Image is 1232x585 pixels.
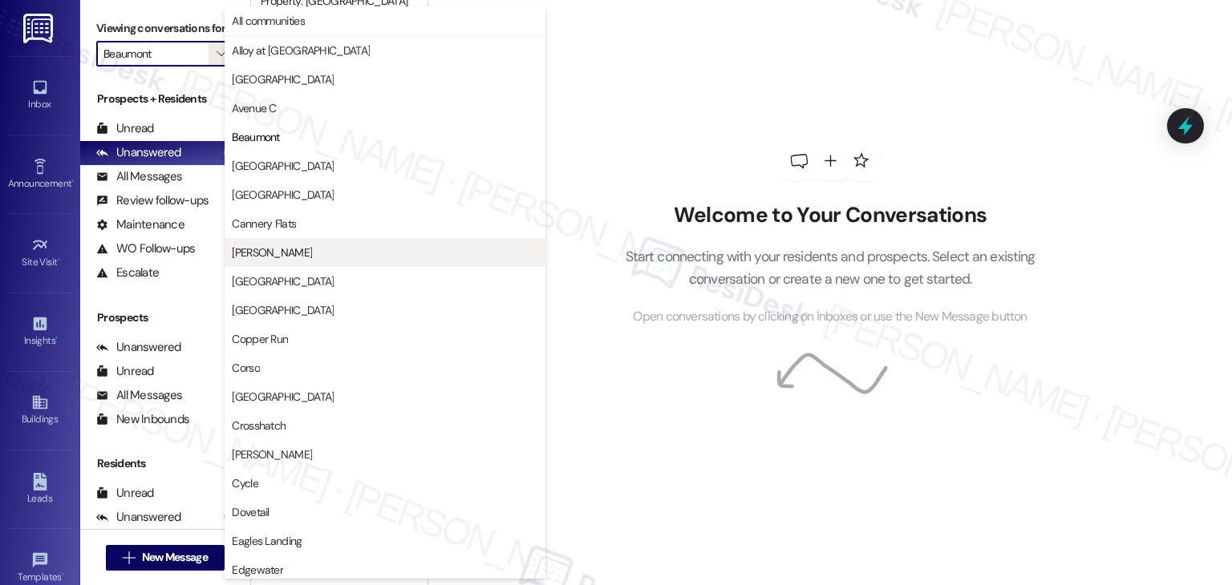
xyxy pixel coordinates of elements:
[23,14,56,43] img: ResiDesk Logo
[220,140,250,165] div: (24)
[232,244,312,260] span: [PERSON_NAME]
[8,310,72,353] a: Insights •
[232,562,283,578] span: Edgewater
[232,273,334,289] span: [GEOGRAPHIC_DATA]
[8,232,72,275] a: Site Visit •
[96,240,195,257] div: WO Follow-ups
[96,339,181,356] div: Unanswered
[232,389,334,405] span: [GEOGRAPHIC_DATA]
[232,475,258,491] span: Cycle
[633,307,1027,327] span: Open conversations by clicking on inboxes or use the New Message button
[232,71,334,87] span: [GEOGRAPHIC_DATA]
[232,533,302,549] span: Eagles Landing
[106,545,225,571] button: New Message
[232,13,305,29] span: All communities
[232,302,334,318] span: [GEOGRAPHIC_DATA]
[232,331,288,347] span: Copper Run
[232,446,312,462] span: [PERSON_NAME]
[80,455,250,472] div: Residents
[96,264,159,281] div: Escalate
[55,333,58,344] span: •
[232,42,370,58] span: Alloy at [GEOGRAPHIC_DATA]
[232,129,279,145] span: Beaumont
[232,187,334,203] span: [GEOGRAPHIC_DATA]
[123,551,135,564] i: 
[142,549,208,566] span: New Message
[80,309,250,326] div: Prospects
[601,203,1060,228] h2: Welcome to Your Conversations
[96,120,154,137] div: Unread
[8,468,72,511] a: Leads
[220,505,250,530] div: (24)
[96,363,154,380] div: Unread
[232,158,334,174] span: [GEOGRAPHIC_DATA]
[232,418,286,434] span: Crosshatch
[96,216,184,233] div: Maintenance
[96,485,154,502] div: Unread
[8,389,72,432] a: Buildings
[96,387,182,404] div: All Messages
[71,175,74,187] span: •
[80,91,250,107] div: Prospects + Residents
[232,216,296,232] span: Cannery Flats
[232,360,260,376] span: Corso
[96,509,181,526] div: Unanswered
[96,411,189,428] div: New Inbounds
[96,168,182,185] div: All Messages
[217,47,225,60] i: 
[58,254,60,265] span: •
[103,41,209,67] input: All communities
[232,504,269,520] span: Dovetail
[96,192,209,209] div: Review follow-ups
[8,74,72,117] a: Inbox
[601,245,1060,291] p: Start connecting with your residents and prospects. Select an existing conversation or create a n...
[232,100,276,116] span: Avenue C
[62,569,64,580] span: •
[96,16,234,41] label: Viewing conversations for
[96,144,181,161] div: Unanswered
